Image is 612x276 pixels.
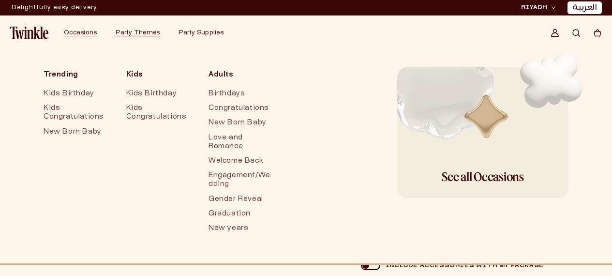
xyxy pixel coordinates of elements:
[209,101,272,116] a: Congratulations
[397,67,568,198] a: white Balloon 3D golden Balloon 3D white Balloon See all Occasions
[116,30,160,36] span: Party Themes
[126,101,190,124] a: Kids Congratulations
[44,67,107,83] span: Trending
[209,87,272,101] a: Birthdays
[209,169,272,192] a: Engagement/Wedding
[179,30,224,36] span: Party Supplies
[209,192,272,207] a: Gender Reveal
[64,30,97,36] span: Occasions
[116,29,160,37] a: Party Themes
[12,0,97,15] p: Delightfully easy delivery
[110,23,173,43] summary: Party Themes
[44,125,107,139] a: New Born Baby
[518,3,559,13] button: RIYADH
[209,116,272,130] a: New Born Baby
[442,167,524,186] h5: See all Occasions
[44,101,107,124] a: Kids Congratulations
[566,22,587,44] summary: Search
[397,67,513,161] img: 3D white Balloon
[58,23,110,43] summary: Occasions
[126,87,190,101] a: Kids Birthday
[173,23,237,43] summary: Party Supplies
[452,83,520,151] img: 3D golden Balloon
[209,67,272,83] span: Adults
[10,27,48,39] img: Twinkle
[521,3,547,12] span: RIYADH
[44,87,107,101] a: Kids Birthday
[209,154,272,169] a: Welcome Back
[506,36,596,126] img: white Balloon
[572,3,597,13] a: العربية
[64,29,97,37] a: Occasions
[179,29,224,37] a: Party Supplies
[12,0,97,15] div: Announcement
[209,221,272,236] a: New years
[126,67,190,83] span: Kids
[209,131,272,154] a: Love and Romance
[380,262,544,269] div: Include accessories with my package
[209,207,272,221] a: Graduation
